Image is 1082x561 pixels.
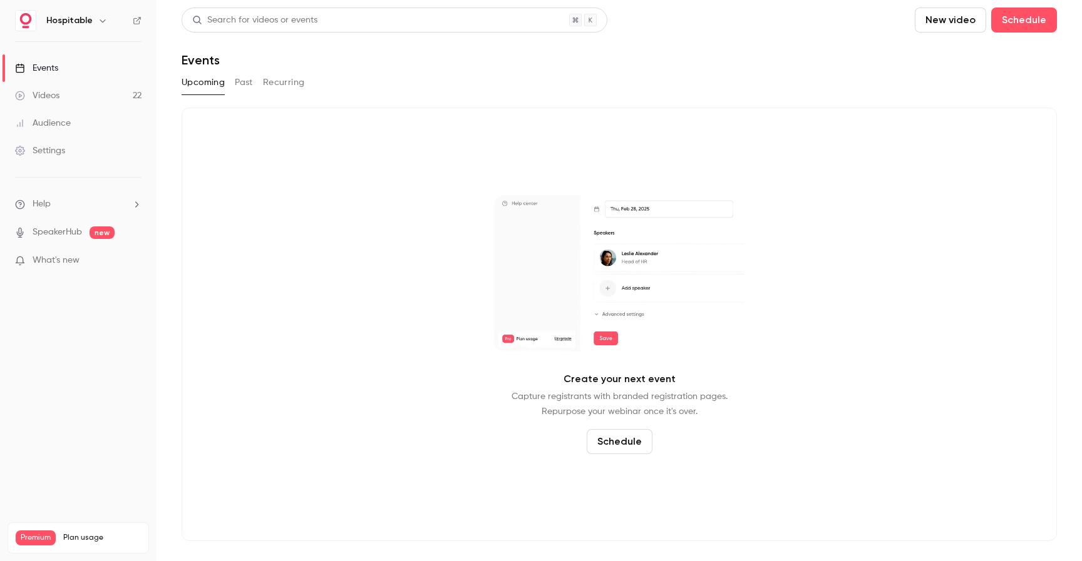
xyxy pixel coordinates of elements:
li: help-dropdown-opener [15,198,142,211]
span: new [90,226,115,239]
img: Hospitable [16,11,36,31]
span: Premium [16,530,56,545]
iframe: Noticeable Trigger [126,255,142,266]
p: Capture registrants with branded registration pages. Repurpose your webinar once it's over. [512,389,728,419]
button: Past [235,73,253,93]
button: Recurring [263,73,305,93]
button: Upcoming [182,73,225,93]
div: Videos [15,89,59,102]
a: SpeakerHub [33,226,82,239]
button: Schedule [991,8,1057,33]
h6: Hospitable [46,14,93,27]
div: Search for videos or events [192,14,317,27]
div: Events [15,62,58,74]
span: What's new [33,254,80,267]
div: Audience [15,117,71,129]
h1: Events [182,53,220,68]
p: Create your next event [564,371,676,387]
div: Settings [15,144,65,157]
button: New video [915,8,986,33]
button: Schedule [587,429,652,454]
span: Help [33,198,51,211]
span: Plan usage [63,533,141,543]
